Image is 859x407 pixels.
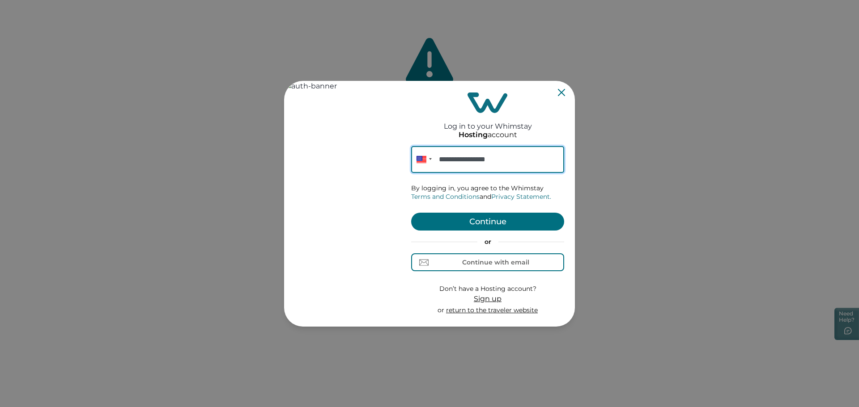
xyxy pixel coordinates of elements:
[411,146,434,173] div: United States: + 1
[411,193,480,201] a: Terms and Conditions
[446,306,538,314] a: return to the traveler website
[474,294,502,303] span: Sign up
[411,184,564,201] p: By logging in, you agree to the Whimstay and
[459,130,517,139] p: account
[462,259,529,266] div: Continue with email
[558,89,565,96] button: Close
[438,285,538,294] p: Don’t have a Hosting account?
[411,238,564,247] p: or
[284,81,400,327] img: auth-banner
[411,253,564,271] button: Continue with email
[444,113,532,130] h2: Log in to your Whimstay
[438,306,538,315] p: or
[491,193,551,201] a: Privacy Statement.
[459,130,488,139] p: Hosting
[411,213,564,231] button: Continue
[468,92,508,113] img: login-logo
